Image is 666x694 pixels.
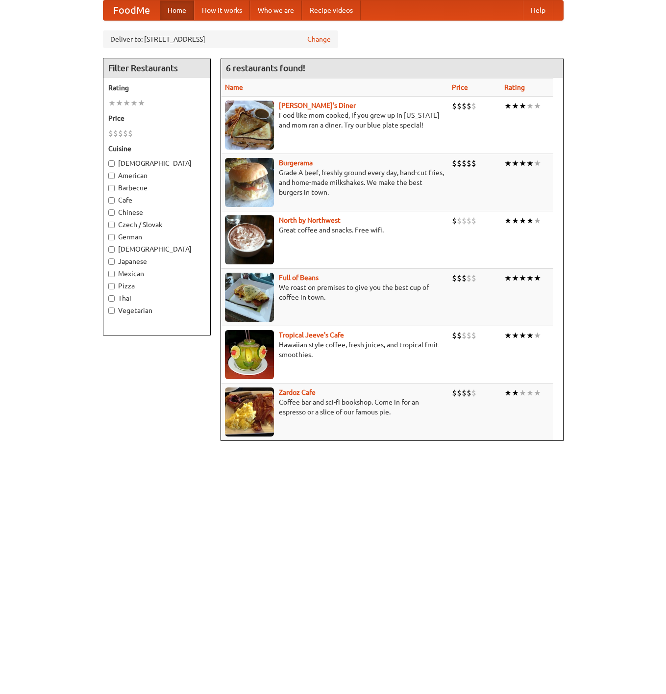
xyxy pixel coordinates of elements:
[504,387,512,398] li: ★
[512,273,519,283] li: ★
[108,128,113,139] li: $
[225,387,274,437] img: zardoz.jpg
[526,273,534,283] li: ★
[512,387,519,398] li: ★
[108,295,115,302] input: Thai
[108,234,115,240] input: German
[523,0,553,20] a: Help
[504,101,512,111] li: ★
[519,387,526,398] li: ★
[462,101,467,111] li: $
[462,215,467,226] li: $
[534,387,541,398] li: ★
[108,207,205,217] label: Chinese
[462,273,467,283] li: $
[471,387,476,398] li: $
[504,215,512,226] li: ★
[225,158,274,207] img: burgerama.jpg
[471,158,476,169] li: $
[457,158,462,169] li: $
[108,209,115,216] input: Chinese
[279,159,313,167] a: Burgerama
[108,83,205,93] h5: Rating
[225,101,274,150] img: sallys.jpg
[452,387,457,398] li: $
[108,171,205,180] label: American
[225,273,274,322] img: beans.jpg
[467,215,471,226] li: $
[225,168,444,197] p: Grade A beef, freshly ground every day, hand-cut fries, and home-made milkshakes. We make the bes...
[526,215,534,226] li: ★
[103,58,210,78] h4: Filter Restaurants
[103,30,338,48] div: Deliver to: [STREET_ADDRESS]
[457,101,462,111] li: $
[307,34,331,44] a: Change
[108,283,115,289] input: Pizza
[452,83,468,91] a: Price
[138,98,145,108] li: ★
[250,0,302,20] a: Who we are
[108,185,115,191] input: Barbecue
[457,273,462,283] li: $
[471,215,476,226] li: $
[123,128,128,139] li: $
[103,0,160,20] a: FoodMe
[225,225,444,235] p: Great coffee and snacks. Free wifi.
[108,173,115,179] input: American
[504,330,512,341] li: ★
[108,98,116,108] li: ★
[526,330,534,341] li: ★
[113,128,118,139] li: $
[467,158,471,169] li: $
[471,330,476,341] li: $
[467,330,471,341] li: $
[108,271,115,277] input: Mexican
[108,258,115,265] input: Japanese
[108,183,205,193] label: Barbecue
[462,330,467,341] li: $
[504,158,512,169] li: ★
[526,158,534,169] li: ★
[225,110,444,130] p: Food like mom cooked, if you grew up in [US_STATE] and mom ran a diner. Try our blue plate special!
[452,158,457,169] li: $
[160,0,194,20] a: Home
[108,160,115,167] input: [DEMOGRAPHIC_DATA]
[534,215,541,226] li: ★
[225,283,444,302] p: We roast on premises to give you the best cup of coffee in town.
[108,244,205,254] label: [DEMOGRAPHIC_DATA]
[116,98,123,108] li: ★
[519,215,526,226] li: ★
[279,216,341,224] a: North by Northwest
[279,102,356,109] a: [PERSON_NAME]'s Diner
[108,257,205,266] label: Japanese
[108,293,205,303] label: Thai
[225,397,444,417] p: Coffee bar and sci-fi bookshop. Come in for an espresso or a slice of our famous pie.
[512,330,519,341] li: ★
[512,101,519,111] li: ★
[225,83,243,91] a: Name
[279,331,344,339] a: Tropical Jeeve's Cafe
[279,388,316,396] b: Zardoz Cafe
[534,330,541,341] li: ★
[123,98,130,108] li: ★
[108,306,205,315] label: Vegetarian
[302,0,361,20] a: Recipe videos
[108,144,205,154] h5: Cuisine
[526,387,534,398] li: ★
[108,195,205,205] label: Cafe
[519,101,526,111] li: ★
[452,273,457,283] li: $
[108,220,205,230] label: Czech / Slovak
[225,340,444,360] p: Hawaiian style coffee, fresh juices, and tropical fruit smoothies.
[108,158,205,168] label: [DEMOGRAPHIC_DATA]
[226,63,305,73] ng-pluralize: 6 restaurants found!
[462,387,467,398] li: $
[519,330,526,341] li: ★
[457,330,462,341] li: $
[452,330,457,341] li: $
[118,128,123,139] li: $
[279,274,319,282] a: Full of Beans
[512,215,519,226] li: ★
